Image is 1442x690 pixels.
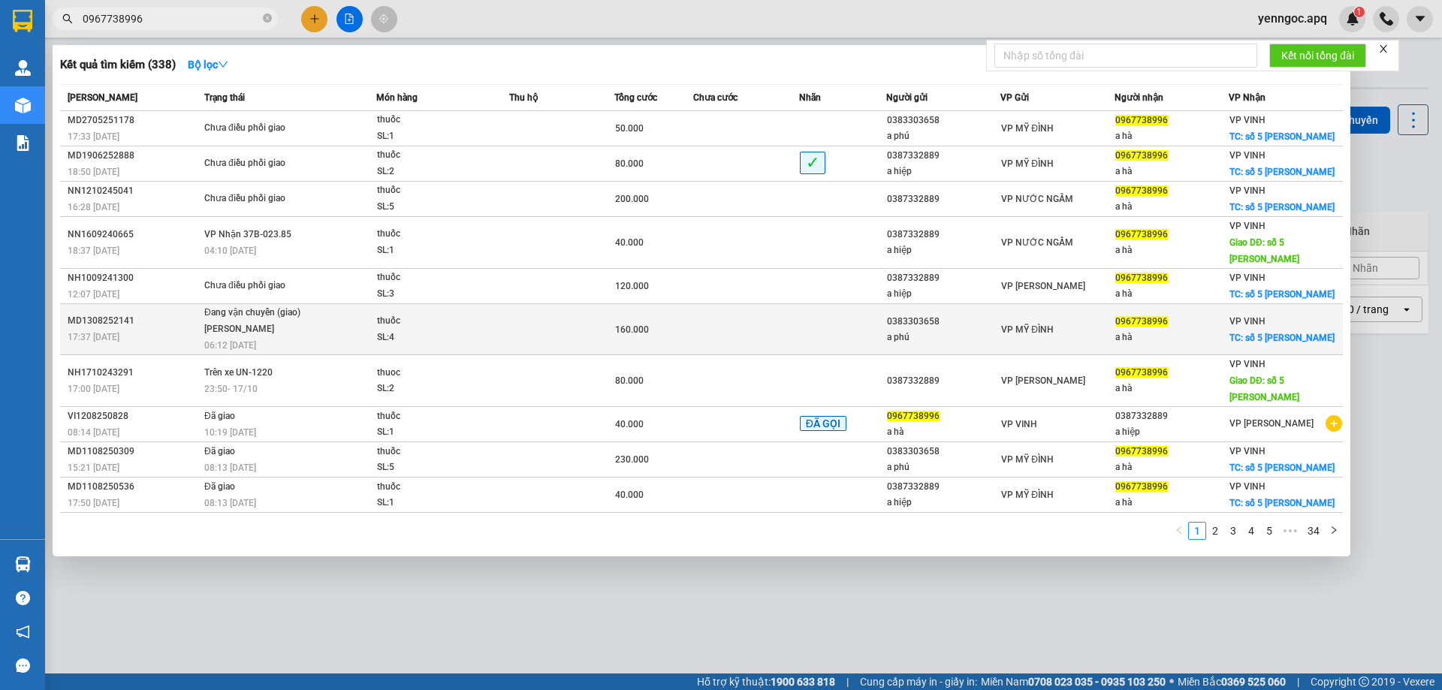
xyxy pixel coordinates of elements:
[68,270,200,286] div: NH1009241300
[887,286,1000,302] div: a hiệp
[204,427,256,438] span: 10:19 [DATE]
[377,199,490,215] div: SL: 5
[1115,424,1228,440] div: a hiệp
[1325,522,1343,540] li: Next Page
[1229,273,1266,283] span: VP VINH
[1170,522,1188,540] li: Previous Page
[1229,481,1266,492] span: VP VINH
[68,92,137,103] span: [PERSON_NAME]
[1261,523,1278,539] a: 5
[1115,330,1228,345] div: a hà
[800,416,846,431] span: ĐÃ GỌI
[1175,526,1184,535] span: left
[376,92,418,103] span: Món hàng
[615,375,644,386] span: 80.000
[204,384,258,394] span: 23:50 - 17/10
[1243,523,1259,539] a: 4
[1115,273,1168,283] span: 0967738996
[615,194,649,204] span: 200.000
[377,479,490,496] div: thuốc
[68,131,119,142] span: 17:33 [DATE]
[68,479,200,495] div: MD1108250536
[1115,199,1228,215] div: a hà
[887,128,1000,144] div: a phú
[377,112,490,128] div: thuốc
[1278,522,1302,540] li: Next 5 Pages
[176,53,240,77] button: Bộ lọcdown
[1000,92,1029,103] span: VP Gửi
[68,183,200,199] div: NN1210245041
[1326,415,1342,432] span: plus-circle
[1303,523,1324,539] a: 34
[1242,522,1260,540] li: 4
[887,495,1000,511] div: a hiệp
[68,148,200,164] div: MD1906252888
[16,591,30,605] span: question-circle
[1229,333,1335,343] span: TC: số 5 [PERSON_NAME]
[887,314,1000,330] div: 0383303658
[1001,419,1037,429] span: VP VINH
[1115,185,1168,196] span: 0967738996
[887,191,1000,207] div: 0387332889
[1378,44,1389,54] span: close
[693,92,738,103] span: Chưa cước
[377,495,490,511] div: SL: 1
[1115,459,1228,475] div: a hà
[1225,523,1241,539] a: 3
[204,411,235,421] span: Đã giao
[68,289,119,300] span: 12:07 [DATE]
[1325,522,1343,540] button: right
[377,286,490,303] div: SL: 3
[1115,316,1168,327] span: 0967738996
[887,411,940,421] span: 0967738996
[1115,286,1228,302] div: a hà
[204,278,317,294] div: Chưa điều phối giao
[377,444,490,460] div: thuốc
[204,229,291,240] span: VP Nhận 37B-023.85
[615,490,644,500] span: 40.000
[887,444,1000,459] div: 0383303658
[1302,522,1325,540] li: 34
[1229,115,1266,125] span: VP VINH
[60,57,176,73] h3: Kết quả tìm kiếm ( 338 )
[377,128,490,145] div: SL: 1
[377,381,490,397] div: SL: 2
[204,246,256,256] span: 04:10 [DATE]
[204,120,317,137] div: Chưa điều phối giao
[15,60,31,76] img: warehouse-icon
[887,227,1000,243] div: 0387332889
[1188,522,1206,540] li: 1
[1001,375,1085,386] span: VP [PERSON_NAME]
[68,463,119,473] span: 15:21 [DATE]
[263,14,272,23] span: close-circle
[188,59,228,71] strong: Bộ lọc
[615,237,644,248] span: 40.000
[614,92,657,103] span: Tổng cước
[887,270,1000,286] div: 0387332889
[1229,150,1266,161] span: VP VINH
[377,226,490,243] div: thuốc
[1229,92,1266,103] span: VP Nhận
[68,332,119,342] span: 17:37 [DATE]
[377,313,490,330] div: thuốc
[887,373,1000,389] div: 0387332889
[68,444,200,459] div: MD1108250309
[204,446,235,456] span: Đã giao
[204,191,317,207] div: Chưa điều phối giao
[1229,289,1335,300] span: TC: số 5 [PERSON_NAME]
[1229,221,1266,231] span: VP VINH
[204,305,317,321] div: Đang vận chuyển (giao)
[1001,454,1054,465] span: VP MỸ ĐÌNH
[377,243,490,259] div: SL: 1
[1229,202,1335,212] span: TC: số 5 [PERSON_NAME]
[83,11,260,27] input: Tìm tên, số ĐT hoặc mã đơn
[1001,237,1073,248] span: VP NƯỚC NGẦM
[1229,418,1314,429] span: VP [PERSON_NAME]
[1115,446,1168,456] span: 0967738996
[1229,498,1335,508] span: TC: số 5 [PERSON_NAME]
[615,123,644,134] span: 50.000
[16,625,30,639] span: notification
[1001,281,1085,291] span: VP [PERSON_NAME]
[68,384,119,394] span: 17:00 [DATE]
[615,281,649,291] span: 120.000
